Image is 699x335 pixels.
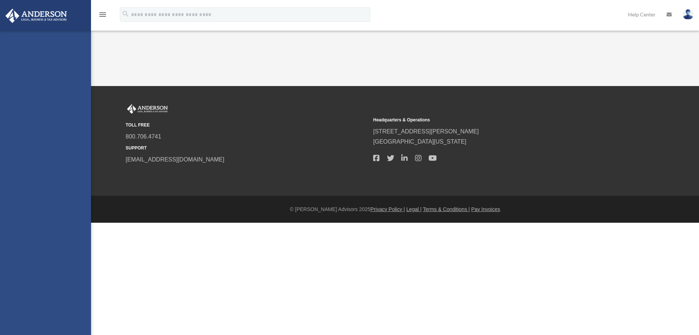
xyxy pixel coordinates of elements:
a: Privacy Policy | [371,206,405,212]
small: Headquarters & Operations [373,116,616,124]
a: Terms & Conditions | [423,206,470,212]
a: Pay Invoices [471,206,500,212]
img: User Pic [683,9,694,20]
i: menu [98,10,107,19]
a: 800.706.4741 [126,133,161,140]
small: TOLL FREE [126,121,368,129]
img: Anderson Advisors Platinum Portal [126,104,169,114]
a: menu [98,13,107,19]
i: search [122,10,130,18]
div: © [PERSON_NAME] Advisors 2025 [91,205,699,214]
a: [GEOGRAPHIC_DATA][US_STATE] [373,139,466,145]
a: [EMAIL_ADDRESS][DOMAIN_NAME] [126,156,224,163]
img: Anderson Advisors Platinum Portal [3,9,69,23]
a: [STREET_ADDRESS][PERSON_NAME] [373,128,479,135]
a: Legal | [406,206,422,212]
small: SUPPORT [126,144,368,152]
